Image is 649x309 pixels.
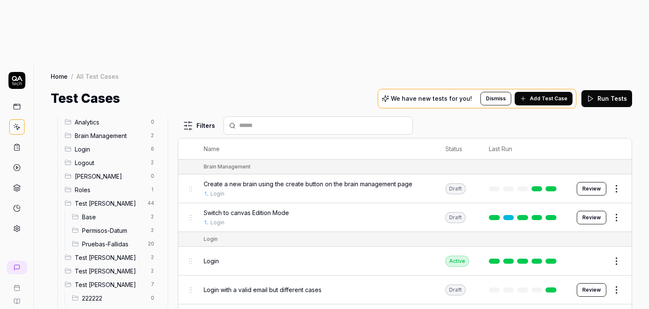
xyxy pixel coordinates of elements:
[7,261,27,274] a: New conversation
[210,190,224,198] a: Login
[82,294,146,303] span: 222222
[530,95,567,102] span: Add Test Case
[147,157,158,168] span: 2
[445,183,466,194] div: Draft
[75,253,146,262] span: Test Andres
[61,142,161,156] div: Drag to reorderLogin6
[82,226,146,235] span: Permisos-Datum
[391,96,472,102] p: We have new tests for you!
[204,163,251,171] div: Brain Management
[147,171,158,181] span: 0
[82,212,146,221] span: Base
[147,185,158,195] span: 1
[437,138,480,160] th: Status
[178,276,632,304] tr: Login with a valid email but different casesDraftReview
[75,172,146,181] span: María Test
[178,203,632,232] tr: Switch to canvas Edition ModeLoginDraftReview
[147,212,158,222] span: 2
[75,145,146,154] span: Login
[577,211,606,224] button: Review
[147,117,158,127] span: 0
[515,92,573,105] button: Add Test Case
[204,257,219,265] span: Login
[75,131,146,140] span: Brain Management
[204,235,218,243] div: Login
[147,293,158,303] span: 0
[75,158,146,167] span: Logout
[61,169,161,183] div: Drag to reorder[PERSON_NAME]0
[75,199,142,208] span: Test Allan
[204,208,289,217] span: Switch to canvas Edition Mode
[147,144,158,154] span: 6
[480,92,511,105] button: Dismiss
[210,219,224,226] a: Login
[61,183,161,196] div: Drag to reorderRoles1
[75,118,146,127] span: Analytics
[577,182,606,196] button: Review
[147,225,158,235] span: 2
[68,291,161,305] div: Drag to reorder2222220
[577,283,606,297] button: Review
[147,279,158,290] span: 7
[61,251,161,264] div: Drag to reorderTest [PERSON_NAME]2
[3,291,30,305] a: Documentation
[82,240,143,248] span: Pruebas-Fallidas
[145,239,158,249] span: 20
[61,278,161,291] div: Drag to reorderTest [PERSON_NAME]7
[178,117,220,134] button: Filters
[178,174,632,203] tr: Create a new brain using the create button on the brain management pageLoginDraftReview
[75,280,146,289] span: Test Nadia
[61,156,161,169] div: Drag to reorderLogout2
[147,266,158,276] span: 2
[61,196,161,210] div: Drag to reorderTest [PERSON_NAME]44
[61,129,161,142] div: Drag to reorderBrain Management2
[204,285,322,294] span: Login with a valid email but different cases
[68,210,161,223] div: Drag to reorderBase2
[3,278,30,291] a: Book a call with us
[581,90,632,107] button: Run Tests
[71,72,73,80] div: /
[445,256,469,267] div: Active
[61,115,161,129] div: Drag to reorderAnalytics0
[147,130,158,141] span: 2
[445,284,466,295] div: Draft
[144,198,158,208] span: 44
[61,264,161,278] div: Drag to reorderTest [PERSON_NAME]2
[68,223,161,237] div: Drag to reorderPermisos-Datum2
[68,237,161,251] div: Drag to reorderPruebas-Fallidas20
[195,138,437,160] th: Name
[178,247,632,276] tr: LoginActive
[75,267,146,276] span: Test Cinthia
[75,185,146,194] span: Roles
[76,72,119,80] div: All Test Cases
[147,252,158,262] span: 2
[51,89,120,108] h1: Test Cases
[445,212,466,223] div: Draft
[51,72,68,80] a: Home
[480,138,568,160] th: Last Run
[204,179,412,188] span: Create a new brain using the create button on the brain management page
